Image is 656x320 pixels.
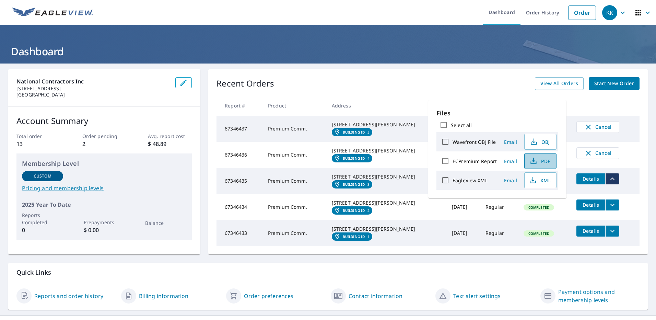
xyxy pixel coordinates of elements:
p: Custom [34,173,51,179]
button: Email [500,175,522,186]
a: Contact information [349,292,402,300]
p: National Contractors Inc [16,77,170,85]
a: Building ID5 [332,128,373,136]
th: Report # [216,95,262,116]
td: Premium Comm. [262,194,326,220]
span: Details [581,175,601,182]
a: Building ID1 [332,232,373,241]
p: Reports Completed [22,212,63,226]
button: Cancel [576,121,619,133]
td: Premium Comm. [262,116,326,142]
a: Building ID2 [332,206,373,215]
td: Regular [480,220,518,246]
p: $ 0.00 [84,226,125,234]
th: Product [262,95,326,116]
span: Cancel [584,149,612,157]
em: Building ID [343,156,365,160]
a: Payment options and membership levels [558,288,640,304]
p: [STREET_ADDRESS] [16,85,170,92]
p: Order pending [82,133,126,140]
button: filesDropdownBtn-67346433 [605,226,619,237]
td: 67346434 [216,194,262,220]
div: [STREET_ADDRESS][PERSON_NAME] [332,199,441,206]
button: Cancel [576,147,619,159]
button: detailsBtn-67346435 [576,173,605,184]
div: [STREET_ADDRESS][PERSON_NAME] [332,121,441,128]
p: Account Summary [16,115,192,127]
p: Files [436,108,558,118]
a: Billing information [139,292,188,300]
p: 2025 Year To Date [22,201,186,209]
span: OBJ [529,138,551,146]
p: 13 [16,140,60,148]
span: Completed [524,231,553,236]
em: Building ID [343,235,365,239]
label: Wavefront OBJ File [453,139,496,145]
span: Details [581,202,601,208]
td: Premium Comm. [262,142,326,168]
a: Building ID4 [332,154,373,162]
img: EV Logo [12,8,93,18]
em: Building ID [343,182,365,186]
button: detailsBtn-67346433 [576,226,605,237]
a: Reports and order history [34,292,103,300]
a: Text alert settings [453,292,501,300]
a: View All Orders [535,77,584,90]
em: Building ID [343,208,365,213]
span: View All Orders [540,79,578,88]
button: filesDropdownBtn-67346434 [605,199,619,210]
span: Completed [524,205,553,210]
a: Order preferences [244,292,294,300]
span: Email [502,139,519,145]
em: Building ID [343,130,365,134]
td: [DATE] [446,194,480,220]
button: OBJ [524,134,557,150]
span: Start New Order [594,79,634,88]
a: Building ID3 [332,180,373,188]
p: Prepayments [84,219,125,226]
span: Email [502,177,519,184]
p: Balance [145,219,186,227]
th: Address [326,95,446,116]
a: Start New Order [589,77,640,90]
td: Premium Comm. [262,220,326,246]
span: XML [529,176,551,184]
button: PDF [524,153,557,169]
span: PDF [529,157,551,165]
div: [STREET_ADDRESS][PERSON_NAME] [332,173,441,180]
th: Delivery [480,95,518,116]
th: Date [446,95,480,116]
p: Avg. report cost [148,133,192,140]
td: 67346433 [216,220,262,246]
p: 2 [82,140,126,148]
span: Details [581,228,601,234]
label: ECPremium Report [453,158,497,164]
label: Select all [451,122,472,128]
td: 67346437 [216,116,262,142]
div: [STREET_ADDRESS][PERSON_NAME] [332,226,441,232]
button: XML [524,172,557,188]
td: Regular [480,194,518,220]
a: Order [568,5,596,20]
td: 67346435 [216,168,262,194]
p: [GEOGRAPHIC_DATA] [16,92,170,98]
button: Email [500,137,522,147]
label: EagleView XML [453,177,488,184]
td: 67346436 [216,142,262,168]
p: Recent Orders [216,77,274,90]
h1: Dashboard [8,44,648,58]
td: Premium Comm. [262,168,326,194]
p: $ 48.89 [148,140,192,148]
div: KK [602,5,617,20]
span: Email [502,158,519,164]
button: filesDropdownBtn-67346435 [605,173,619,184]
td: [DATE] [446,220,480,246]
p: Membership Level [22,159,186,168]
p: Quick Links [16,268,640,277]
a: Pricing and membership levels [22,184,186,192]
span: Cancel [584,123,612,131]
p: Total order [16,133,60,140]
button: Email [500,156,522,167]
p: 0 [22,226,63,234]
div: [STREET_ADDRESS][PERSON_NAME] [332,147,441,154]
